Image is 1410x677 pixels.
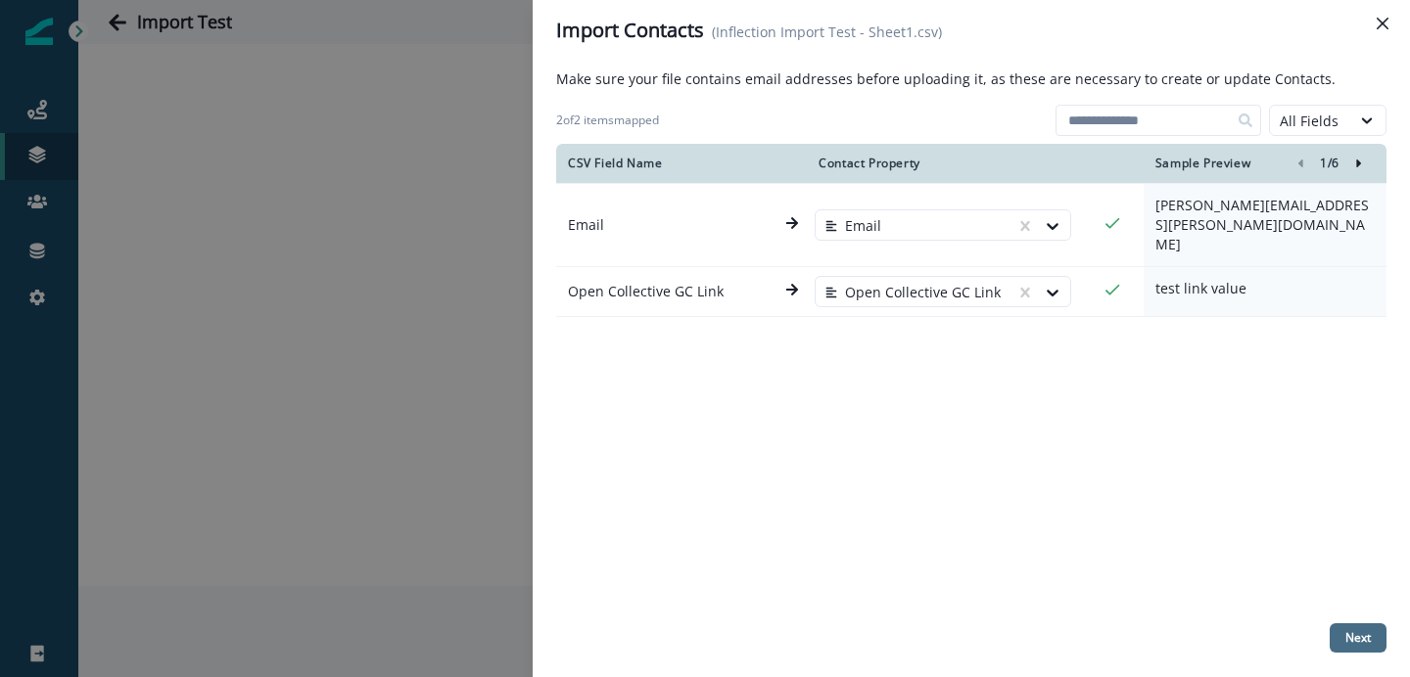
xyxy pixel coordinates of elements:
p: Import Contacts [556,16,704,45]
button: left-icon [1289,152,1312,175]
p: test link value [1155,279,1375,298]
p: Sample Preview [1155,156,1250,171]
div: All Fields [1280,111,1340,131]
p: 2 of 2 items mapped [556,112,659,129]
p: Make sure your file contains email addresses before uploading it, as these are necessary to creat... [556,68,1336,89]
p: Contact Property [819,156,920,171]
div: CSV Field Name [568,156,766,171]
p: Open Collective GC Link [556,274,777,309]
button: Close [1367,8,1398,39]
button: Right-forward-icon [1347,152,1371,175]
p: Email [556,207,777,243]
p: (Inflection Import Test - Sheet1.csv) [712,22,942,42]
p: 1 / 6 [1320,156,1339,171]
p: [PERSON_NAME][EMAIL_ADDRESS][PERSON_NAME][DOMAIN_NAME] [1155,196,1375,254]
button: Next [1330,623,1386,653]
p: Next [1345,631,1371,645]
